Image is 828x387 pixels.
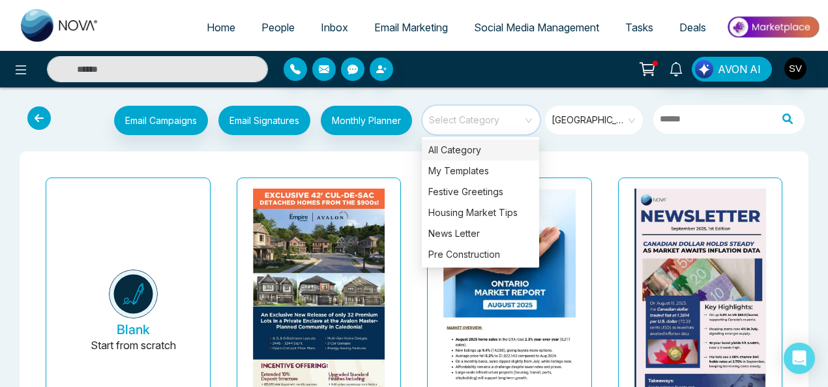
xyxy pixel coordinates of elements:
[248,15,308,40] a: People
[117,322,150,337] h5: Blank
[718,61,761,77] span: AVON AI
[679,21,706,34] span: Deals
[310,106,412,138] a: Monthly Planner
[321,21,348,34] span: Inbox
[21,9,99,42] img: Nova CRM Logo
[474,21,599,34] span: Social Media Management
[114,106,208,135] button: Email Campaigns
[104,113,208,126] a: Email Campaigns
[208,106,310,138] a: Email Signatures
[422,161,539,181] div: My Templates
[695,60,713,78] img: Lead Flow
[666,15,719,40] a: Deals
[194,15,248,40] a: Home
[218,106,310,135] button: Email Signatures
[625,21,653,34] span: Tasks
[612,15,666,40] a: Tasks
[422,181,539,202] div: Festive Greetings
[422,223,539,244] div: News Letter
[784,57,806,80] img: User Avatar
[726,12,820,42] img: Market-place.gif
[321,106,412,135] button: Monthly Planner
[374,21,448,34] span: Email Marketing
[361,15,461,40] a: Email Marketing
[91,337,176,369] p: Start from scratch
[308,15,361,40] a: Inbox
[552,110,638,130] span: Ontario
[261,21,295,34] span: People
[109,270,158,318] img: novacrm
[207,21,235,34] span: Home
[422,140,539,161] div: All Category
[692,57,772,82] button: AVON AI
[784,343,815,374] div: Open Intercom Messenger
[461,15,612,40] a: Social Media Management
[422,202,539,223] div: Housing Market Tips
[422,244,539,265] div: Pre Construction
